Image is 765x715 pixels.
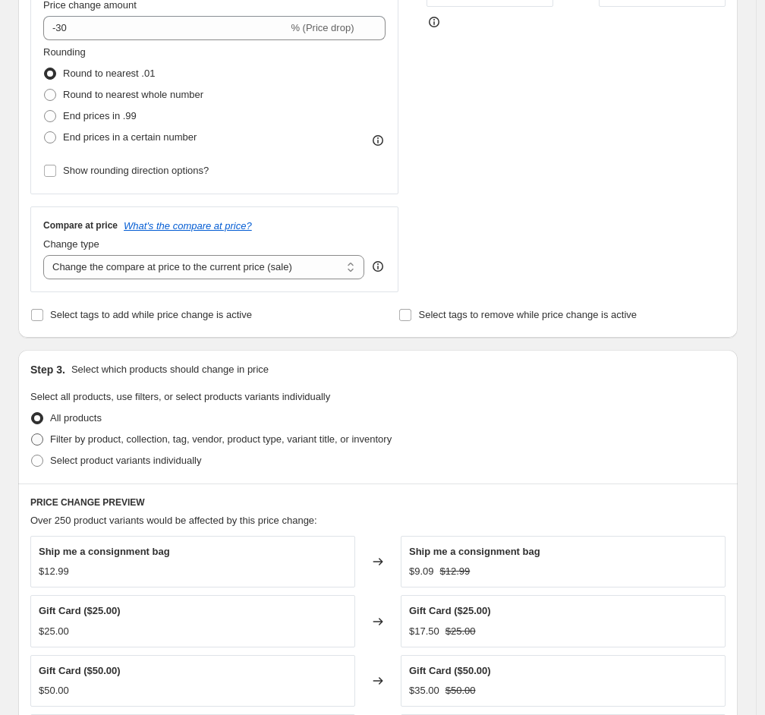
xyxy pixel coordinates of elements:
span: Rounding [43,46,86,58]
p: Select which products should change in price [71,362,269,377]
div: $17.50 [409,624,439,639]
strike: $50.00 [445,683,476,698]
input: -15 [43,16,288,40]
span: Select tags to add while price change is active [50,309,252,320]
div: $12.99 [39,564,69,579]
h2: Step 3. [30,362,65,377]
span: Gift Card ($25.00) [39,605,121,616]
div: $35.00 [409,683,439,698]
strike: $25.00 [445,624,476,639]
span: Round to nearest .01 [63,68,155,79]
div: $25.00 [39,624,69,639]
span: Gift Card ($50.00) [39,665,121,676]
span: Round to nearest whole number [63,89,203,100]
button: What's the compare at price? [124,220,252,232]
span: Ship me a consignment bag [39,546,170,557]
span: End prices in a certain number [63,131,197,143]
span: End prices in .99 [63,110,137,121]
strike: $12.99 [440,564,471,579]
span: Select product variants individually [50,455,201,466]
span: Filter by product, collection, tag, vendor, product type, variant title, or inventory [50,433,392,445]
span: Gift Card ($25.00) [409,605,491,616]
span: Show rounding direction options? [63,165,209,176]
span: Ship me a consignment bag [409,546,540,557]
div: $9.09 [409,564,434,579]
span: All products [50,412,102,424]
div: help [370,259,386,274]
span: Over 250 product variants would be affected by this price change: [30,515,317,526]
span: Change type [43,238,99,250]
h3: Compare at price [43,219,118,232]
span: % (Price drop) [291,22,354,33]
span: Select all products, use filters, or select products variants individually [30,391,330,402]
span: Gift Card ($50.00) [409,665,491,676]
span: Select tags to remove while price change is active [418,309,637,320]
h6: PRICE CHANGE PREVIEW [30,496,726,509]
div: $50.00 [39,683,69,698]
